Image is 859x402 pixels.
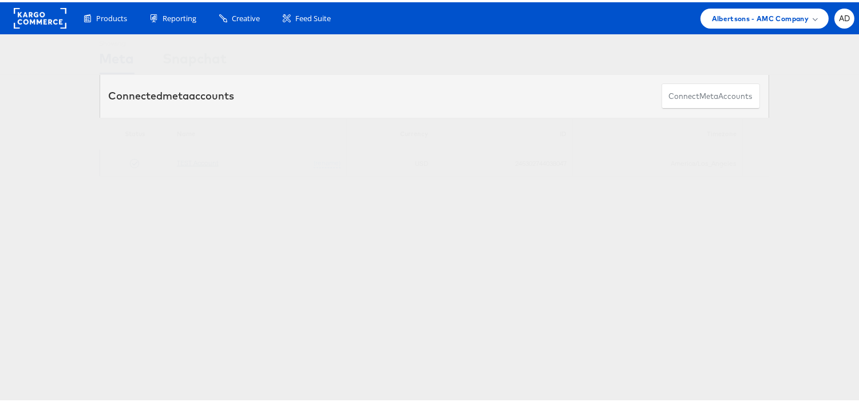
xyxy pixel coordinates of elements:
span: Creative [232,11,260,22]
td: USD [347,148,434,174]
span: meta [163,87,189,100]
span: AD [839,13,850,20]
th: ID [434,116,572,148]
td: America/Los_Angeles [573,148,743,174]
a: TEST Account [177,156,219,165]
a: (rename) [314,156,341,166]
button: ConnectmetaAccounts [662,81,760,107]
th: Timezone [573,116,743,148]
div: Connected accounts [109,86,235,101]
th: Status [100,116,171,148]
div: Showing [100,33,134,46]
span: meta [700,89,719,99]
div: Meta [100,46,134,72]
span: Albertsons - AMC Company [712,10,809,22]
div: Snapchat [163,46,227,72]
th: Currency [347,116,434,148]
span: Reporting [163,11,196,22]
td: 245302744038047 [434,148,572,174]
span: Feed Suite [295,11,331,22]
span: Products [96,11,127,22]
th: Name [171,116,347,148]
